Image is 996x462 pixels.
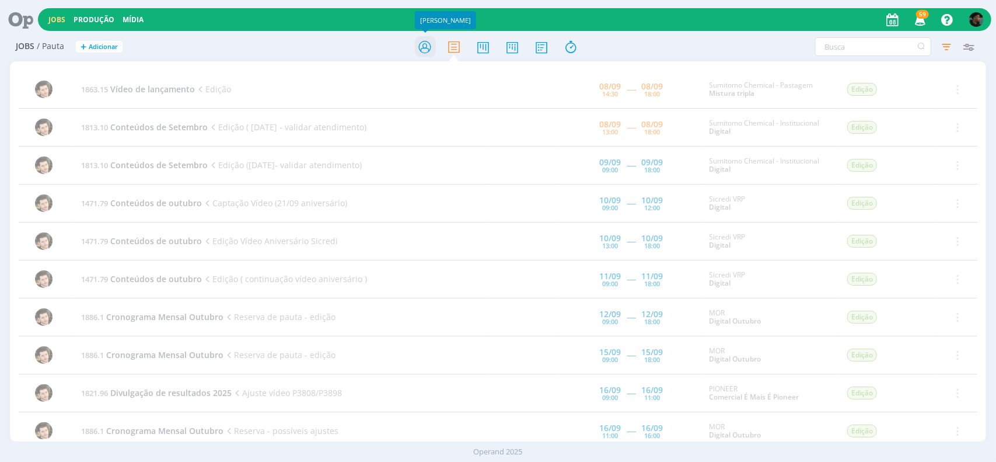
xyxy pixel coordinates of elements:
a: Digital [709,202,731,212]
a: 1471.79Conteúdos de outubro [81,273,202,284]
span: Edição [847,349,877,362]
button: Produção [70,15,118,25]
span: Conteúdos de outubro [110,235,202,246]
span: Edição [847,197,877,210]
span: / Pauta [37,41,64,51]
span: Jobs [16,41,34,51]
span: ----- [627,273,635,284]
div: 12/09 [599,310,621,318]
div: Sumitomo Chemical - Institucional [709,157,829,174]
img: V [35,119,53,136]
div: 10/09 [599,196,621,204]
span: Edição ([DATE]- validar atendimento) [208,159,362,171]
img: V [35,346,53,364]
span: Captação Vídeo (21/09 aniversário) [202,197,347,209]
div: 10/09 [641,196,663,204]
div: 13:00 [602,242,618,249]
a: Digital [709,126,731,136]
span: 59 [916,10,929,19]
span: Edição [847,83,877,96]
div: PIONEER [709,385,829,402]
div: 16/09 [599,386,621,394]
div: 09:00 [602,166,618,173]
span: Cronograma Mensal Outubro [106,311,223,322]
span: 1863.15 [81,84,108,95]
img: K [969,12,984,27]
div: 08/09 [641,120,663,128]
a: Jobs [48,15,65,25]
div: 18:00 [644,318,660,325]
span: Reserva de pauta - edição [223,311,336,322]
span: ----- [627,197,635,209]
a: Digital Outubro [709,316,761,326]
img: V [35,384,53,402]
div: 16/09 [641,424,663,432]
span: ----- [627,387,635,398]
div: 08/09 [641,82,663,91]
div: 09:00 [602,318,618,325]
img: V [35,81,53,98]
a: 1821.96Divulgação de resultados 2025 [81,387,232,398]
div: 13:00 [602,128,618,135]
button: Mídia [119,15,147,25]
a: 1471.79Conteúdos de outubro [81,235,202,246]
div: 08/09 [599,82,621,91]
div: 11:00 [602,432,618,439]
div: 09/09 [641,158,663,166]
span: 1471.79 [81,236,108,246]
span: Edição ( continuação vídeo aniversário ) [202,273,367,284]
button: 59 [907,9,931,30]
span: Conteúdos de Setembro [110,159,208,171]
span: Edição [195,84,231,95]
span: + [81,41,86,53]
div: [PERSON_NAME] [415,11,476,29]
a: 1886.1Cronograma Mensal Outubro [81,425,223,436]
a: 1813.10Conteúdos de Setembro [81,121,208,133]
span: Edição [847,121,877,134]
div: 18:00 [644,91,660,97]
a: Digital [709,278,731,288]
div: 09/09 [599,158,621,166]
div: Sicredi VRP [709,233,829,250]
div: Sumitomo Chemical - Institucional [709,119,829,136]
div: 15/09 [599,348,621,356]
img: V [35,194,53,212]
span: Edição [847,311,877,324]
span: ----- [627,84,635,95]
div: 09:00 [602,394,618,401]
div: 10/09 [599,234,621,242]
div: 10/09 [641,234,663,242]
a: Digital [709,164,731,174]
div: 18:00 [644,242,660,249]
div: 11:00 [644,394,660,401]
div: 09:00 [602,204,618,211]
div: 09:00 [602,356,618,363]
span: ----- [627,349,635,360]
div: 08/09 [599,120,621,128]
div: Sicredi VRP [709,195,829,212]
span: 1813.10 [81,122,108,133]
span: ----- [627,311,635,322]
a: 1886.1Cronograma Mensal Outubro [81,349,223,360]
a: Mistura tripla [709,88,754,98]
button: +Adicionar [76,41,123,53]
img: V [35,232,53,250]
span: 1471.79 [81,198,108,209]
img: V [35,270,53,288]
span: Edição [847,159,877,172]
span: Divulgação de resultados 2025 [110,387,232,398]
div: 14:30 [602,91,618,97]
span: Reserva de pauta - edição [223,349,336,360]
div: MOR [709,309,829,326]
span: Edição ( [DATE] - validar atendimento) [208,121,366,133]
div: 16/09 [599,424,621,432]
div: 16:00 [644,432,660,439]
span: 1886.1 [81,426,104,436]
a: Mídia [123,15,144,25]
button: Jobs [45,15,69,25]
span: ----- [627,121,635,133]
div: 11/09 [599,272,621,280]
span: Conteúdos de Setembro [110,121,208,133]
div: Sicredi VRP [709,271,829,288]
a: 1886.1Cronograma Mensal Outubro [81,311,223,322]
